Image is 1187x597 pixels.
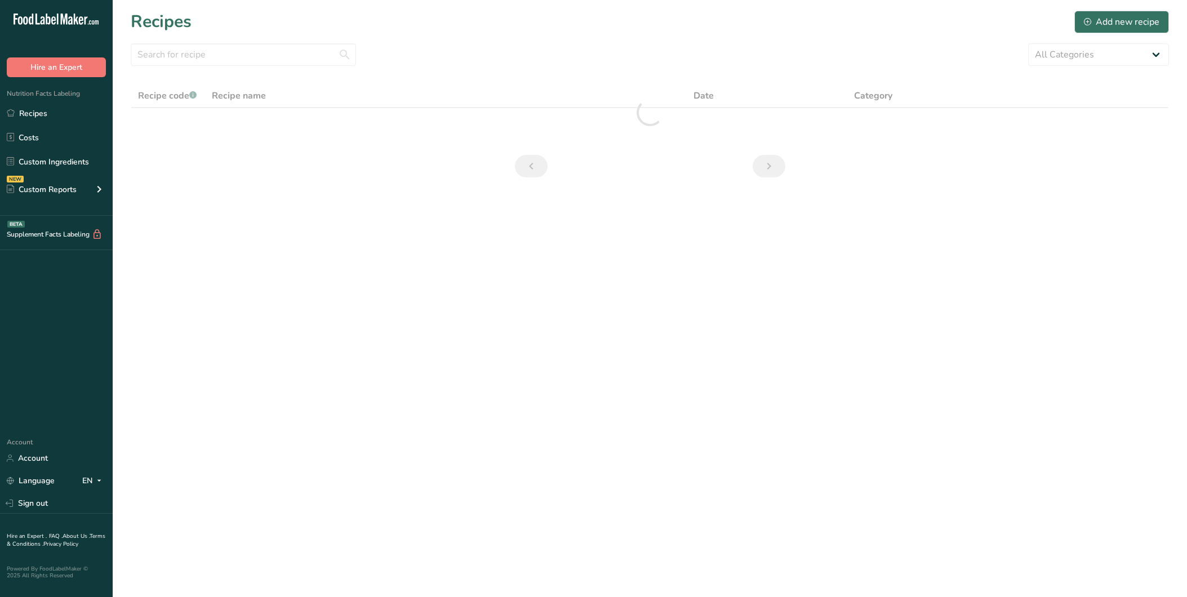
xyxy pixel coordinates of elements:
[7,532,105,548] a: Terms & Conditions .
[7,532,47,540] a: Hire an Expert .
[7,184,77,195] div: Custom Reports
[1074,11,1169,33] button: Add new recipe
[82,474,106,488] div: EN
[7,221,25,228] div: BETA
[7,471,55,491] a: Language
[49,532,63,540] a: FAQ .
[7,565,106,579] div: Powered By FoodLabelMaker © 2025 All Rights Reserved
[131,9,192,34] h1: Recipes
[63,532,90,540] a: About Us .
[7,176,24,182] div: NEW
[1084,15,1159,29] div: Add new recipe
[131,43,356,66] input: Search for recipe
[753,155,785,177] a: Next page
[7,57,106,77] button: Hire an Expert
[43,540,78,548] a: Privacy Policy
[515,155,548,177] a: Previous page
